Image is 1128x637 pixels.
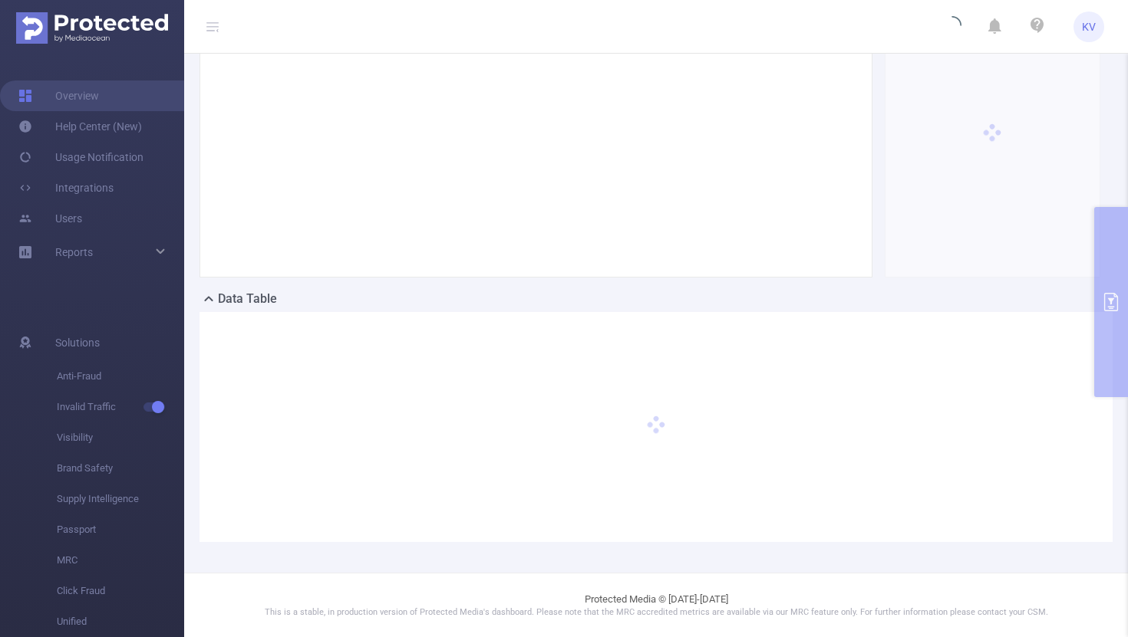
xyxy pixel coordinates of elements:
span: Click Fraud [57,576,184,606]
span: MRC [57,545,184,576]
span: Reports [55,246,93,258]
img: Protected Media [16,12,168,44]
span: Anti-Fraud [57,361,184,392]
a: Usage Notification [18,142,143,172]
a: Reports [55,237,93,268]
span: Passport [57,514,184,545]
a: Overview [18,80,99,111]
span: KV [1082,11,1096,42]
h2: Data Table [218,290,277,308]
p: This is a stable, in production version of Protected Media's dashboard. Please note that the MRC ... [223,606,1090,619]
span: Supply Intelligence [57,484,184,514]
a: Users [18,203,82,234]
a: Integrations [18,172,114,203]
span: Solutions [55,327,100,358]
i: icon: loading [943,16,961,38]
a: Help Center (New) [18,111,142,142]
span: Brand Safety [57,453,184,484]
span: Visibility [57,422,184,453]
span: Invalid Traffic [57,392,184,422]
span: Unified [57,606,184,637]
